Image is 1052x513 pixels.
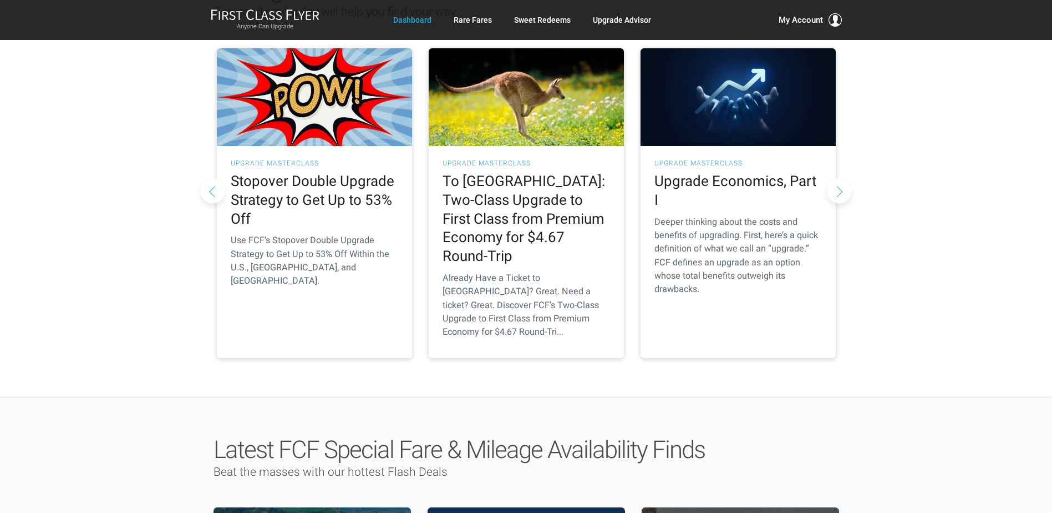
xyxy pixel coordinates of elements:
p: Already Have a Ticket to [GEOGRAPHIC_DATA]? Great. Need a ticket? Great. Discover FCF’s Two-Class... [443,271,610,339]
button: Previous slide [200,178,225,203]
a: Sweet Redeems [514,10,571,30]
h3: UPGRADE MASTERCLASS [443,160,610,167]
span: Latest FCF Special Fare & Mileage Availability Finds [214,435,705,464]
h3: UPGRADE MASTERCLASS [654,160,822,167]
h2: To [GEOGRAPHIC_DATA]: Two-Class Upgrade to First Class from Premium Economy for $4.67 Round-Trip [443,172,610,266]
p: Use FCF’s Stopover Double Upgrade Strategy to Get Up to 53% Off Within the U.S., [GEOGRAPHIC_DATA... [231,234,398,288]
button: Next slide [827,178,852,203]
a: First Class FlyerAnyone Can Upgrade [211,9,319,31]
span: My Account [779,13,823,27]
span: Beat the masses with our hottest Flash Deals [214,465,448,479]
p: Deeper thinking about the costs and benefits of upgrading. First, here’s a quick definition of wh... [654,215,822,296]
h3: UPGRADE MASTERCLASS [231,160,398,167]
button: My Account [779,13,842,27]
small: Anyone Can Upgrade [211,23,319,31]
a: Upgrade Advisor [593,10,651,30]
a: Rare Fares [454,10,492,30]
img: First Class Flyer [211,9,319,21]
a: UPGRADE MASTERCLASS Stopover Double Upgrade Strategy to Get Up to 53% Off Use FCF’s Stopover Doub... [217,48,412,358]
h2: Upgrade Economics, Part I [654,172,822,210]
a: UPGRADE MASTERCLASS To [GEOGRAPHIC_DATA]: Two-Class Upgrade to First Class from Premium Economy f... [429,48,624,358]
a: Dashboard [393,10,431,30]
h2: Stopover Double Upgrade Strategy to Get Up to 53% Off [231,172,398,228]
a: UPGRADE MASTERCLASS Upgrade Economics, Part I Deeper thinking about the costs and benefits of upg... [641,48,836,358]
